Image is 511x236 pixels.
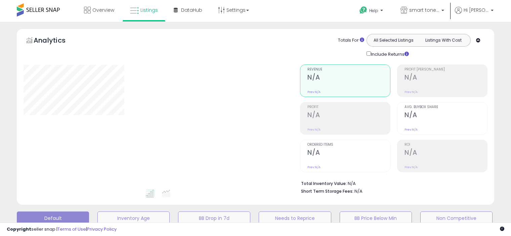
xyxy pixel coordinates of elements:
li: N/A [301,179,482,187]
button: Default [17,211,89,225]
h2: N/A [404,149,487,158]
small: Prev: N/A [404,90,418,94]
b: Short Term Storage Fees: [301,188,353,194]
h2: N/A [307,149,390,158]
span: Help [369,8,378,13]
span: ROI [404,143,487,147]
a: Terms of Use [57,226,86,232]
strong: Copyright [7,226,31,232]
span: smart toners [409,7,439,13]
span: N/A [354,188,363,194]
small: Prev: N/A [307,165,321,169]
span: DataHub [181,7,202,13]
a: Hi [PERSON_NAME] [455,7,494,22]
button: Needs to Reprice [259,211,331,225]
small: Prev: N/A [307,90,321,94]
button: Inventory Age [97,211,170,225]
span: Overview [92,7,114,13]
h2: N/A [307,74,390,83]
button: Listings With Cost [418,36,468,45]
a: Privacy Policy [87,226,117,232]
button: BB Drop in 7d [178,211,250,225]
span: Ordered Items [307,143,390,147]
h2: N/A [404,74,487,83]
small: Prev: N/A [307,128,321,132]
span: Hi [PERSON_NAME] [464,7,489,13]
small: Prev: N/A [404,128,418,132]
button: Non Competitive [420,211,493,225]
span: Avg. Buybox Share [404,105,487,109]
div: Totals For [338,37,364,44]
h2: N/A [404,111,487,120]
span: Listings [140,7,158,13]
a: Help [354,1,390,22]
b: Total Inventory Value: [301,181,347,186]
small: Prev: N/A [404,165,418,169]
div: seller snap | | [7,226,117,233]
button: BB Price Below Min [340,211,412,225]
div: Include Returns [361,50,417,58]
button: All Selected Listings [369,36,419,45]
span: Revenue [307,68,390,72]
span: Profit [PERSON_NAME] [404,68,487,72]
span: Profit [307,105,390,109]
h5: Analytics [34,36,79,47]
h2: N/A [307,111,390,120]
i: Get Help [359,6,368,14]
